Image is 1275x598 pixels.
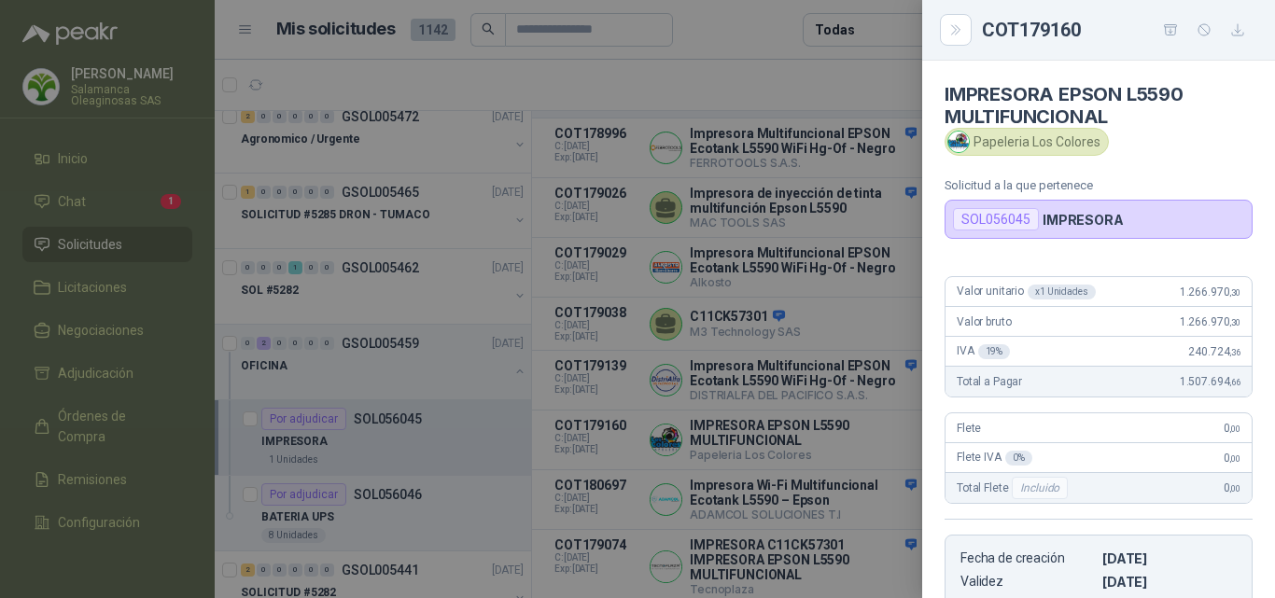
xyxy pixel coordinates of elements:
span: 1.507.694 [1180,375,1240,388]
span: Flete [957,422,981,435]
span: ,00 [1229,424,1240,434]
div: Incluido [1012,477,1068,499]
span: ,66 [1229,377,1240,387]
span: ,30 [1229,287,1240,298]
div: 19 % [978,344,1011,359]
h4: IMPRESORA EPSON L5590 MULTIFUNCIONAL [945,83,1253,128]
p: [DATE] [1102,574,1237,590]
span: 0 [1224,422,1240,435]
p: IMPRESORA [1043,212,1124,228]
div: Papeleria Los Colores [945,128,1109,156]
span: ,00 [1229,453,1240,464]
span: ,36 [1229,347,1240,357]
span: 0 [1224,452,1240,465]
div: 0 % [1005,451,1032,466]
span: Flete IVA [957,451,1032,466]
span: 0 [1224,481,1240,494]
span: Valor unitario [957,285,1096,299]
div: COT179160 [982,15,1253,45]
span: 1.266.970 [1180,285,1240,299]
p: Validez [960,574,1095,590]
div: SOL056045 [953,208,1039,230]
span: 1.266.970 [1180,315,1240,328]
div: x 1 Unidades [1028,285,1096,299]
span: Total a Pagar [957,375,1022,388]
span: IVA [957,344,1010,359]
span: 240.724 [1188,345,1240,358]
p: Solicitud a la que pertenece [945,178,1253,192]
p: Fecha de creación [960,550,1095,566]
p: [DATE] [1102,550,1237,566]
span: ,00 [1229,483,1240,494]
span: ,30 [1229,317,1240,327]
span: Total Flete [957,477,1072,499]
span: Valor bruto [957,315,1011,328]
img: Company Logo [948,132,969,152]
button: Close [945,19,967,41]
